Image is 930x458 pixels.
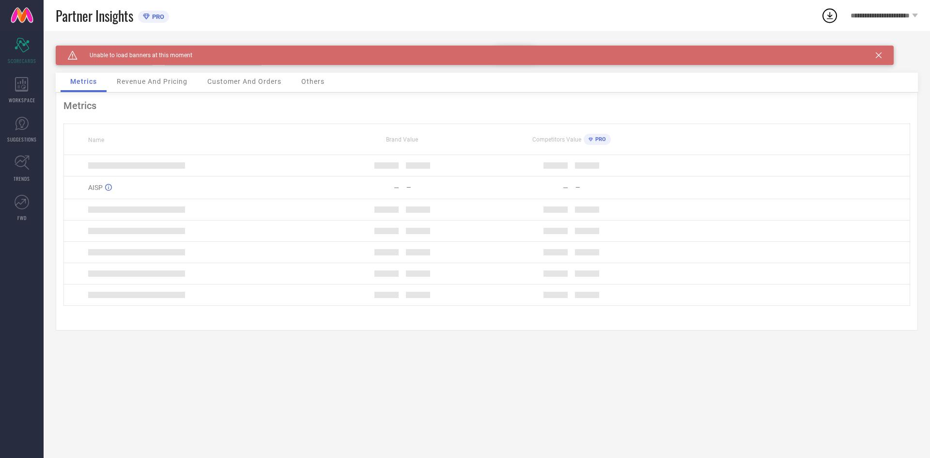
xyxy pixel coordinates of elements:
[150,13,164,20] span: PRO
[9,96,35,104] span: WORKSPACE
[7,136,37,143] span: SUGGESTIONS
[406,184,486,191] div: —
[88,137,104,143] span: Name
[17,214,27,221] span: FWD
[394,184,399,191] div: —
[14,175,30,182] span: TRENDS
[532,136,581,143] span: Competitors Value
[117,78,187,85] span: Revenue And Pricing
[821,7,838,24] div: Open download list
[386,136,418,143] span: Brand Value
[88,184,103,191] span: AISP
[56,6,133,26] span: Partner Insights
[56,46,153,52] div: Brand
[575,184,655,191] div: —
[593,136,606,142] span: PRO
[77,52,192,59] span: Unable to load banners at this moment
[70,78,97,85] span: Metrics
[207,78,281,85] span: Customer And Orders
[8,57,36,64] span: SCORECARDS
[63,100,910,111] div: Metrics
[563,184,568,191] div: —
[301,78,325,85] span: Others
